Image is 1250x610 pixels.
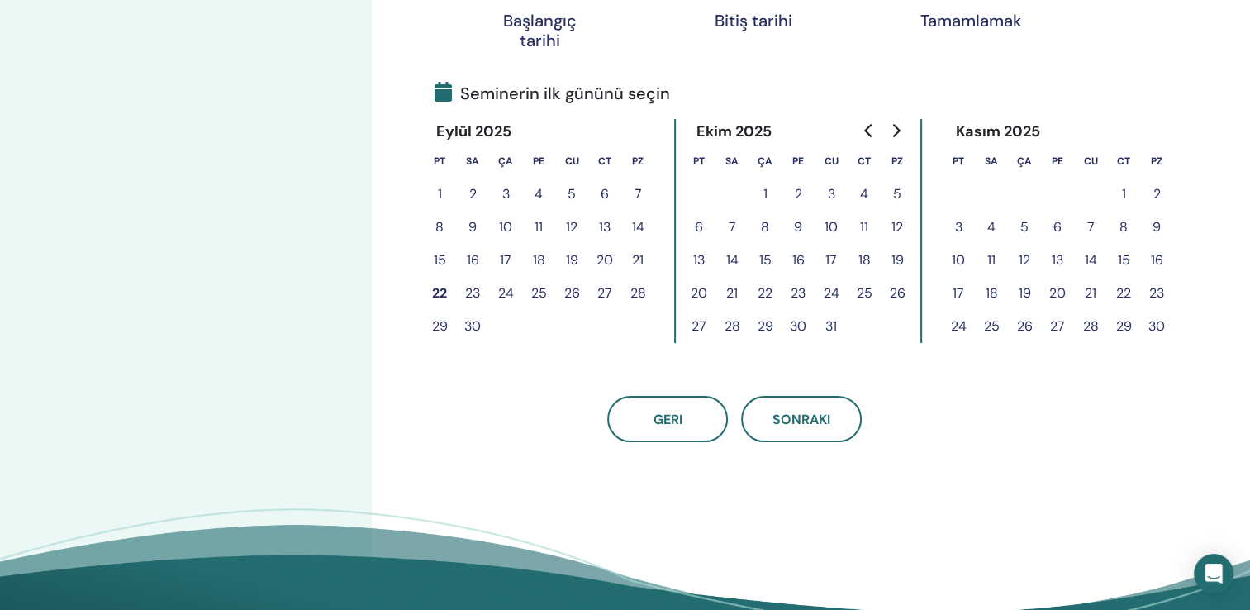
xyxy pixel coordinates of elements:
th: Cumartesi [1107,145,1140,178]
button: 6 [588,178,621,211]
button: 23 [1140,277,1173,310]
button: 29 [423,310,456,343]
button: 25 [522,277,555,310]
button: 30 [782,310,815,343]
button: 30 [456,310,489,343]
button: 1 [1107,178,1140,211]
th: Pazar [621,145,654,178]
button: 3 [815,178,848,211]
button: 27 [588,277,621,310]
th: Pazartesi [423,145,456,178]
button: 11 [848,211,881,244]
button: 8 [1107,211,1140,244]
font: Seminerin ilk gününü seçin [460,83,670,104]
th: Çarşamba [489,145,522,178]
button: 26 [555,277,588,310]
button: 10 [815,211,848,244]
button: 26 [1008,310,1041,343]
button: 25 [848,277,881,310]
th: Perşembe [1041,145,1074,178]
button: 9 [456,211,489,244]
button: 9 [1140,211,1173,244]
button: Önceki aya git [856,114,882,147]
button: 19 [555,244,588,277]
th: Salı [975,145,1008,178]
button: 6 [682,211,715,244]
button: 19 [881,244,914,277]
button: 21 [1074,277,1107,310]
button: 15 [1107,244,1140,277]
span: Geri [654,411,682,428]
button: 21 [621,244,654,277]
button: 17 [942,277,975,310]
button: 22 [749,277,782,310]
button: 26 [881,277,914,310]
th: Çarşamba [749,145,782,178]
button: 6 [1041,211,1074,244]
button: 5 [881,178,914,211]
th: Cuma [815,145,848,178]
button: 13 [588,211,621,244]
div: Kasım 2025 [942,119,1053,145]
button: 5 [1008,211,1041,244]
button: 10 [942,244,975,277]
th: Pazar [1140,145,1173,178]
button: 8 [749,211,782,244]
button: 5 [555,178,588,211]
button: 4 [975,211,1008,244]
button: 16 [456,244,489,277]
button: 13 [1041,244,1074,277]
button: 28 [715,310,749,343]
th: Salı [456,145,489,178]
div: Bitiş tarihi [711,11,794,31]
span: Sonraki [772,411,830,428]
button: 11 [522,211,555,244]
button: 18 [975,277,1008,310]
div: Intercom Messenger'ı açın [1194,554,1233,593]
button: 28 [621,277,654,310]
button: 14 [1074,244,1107,277]
button: 7 [1074,211,1107,244]
button: 1 [749,178,782,211]
button: 22 [423,277,456,310]
th: Cuma [1074,145,1107,178]
button: 16 [782,244,815,277]
button: 20 [1041,277,1074,310]
button: 23 [782,277,815,310]
button: Geri [607,396,728,442]
button: 24 [942,310,975,343]
button: 20 [588,244,621,277]
button: 23 [456,277,489,310]
button: 18 [522,244,555,277]
button: 21 [715,277,749,310]
th: Pazartesi [942,145,975,178]
button: Sonraki [741,396,862,442]
button: 28 [1074,310,1107,343]
button: 2 [456,178,489,211]
button: 30 [1140,310,1173,343]
button: 2 [782,178,815,211]
button: 31 [815,310,848,343]
button: 11 [975,244,1008,277]
div: Eylül 2025 [423,119,525,145]
button: Gelecek aya git [882,114,909,147]
button: 27 [682,310,715,343]
button: 9 [782,211,815,244]
button: 4 [848,178,881,211]
button: 24 [815,277,848,310]
button: 12 [555,211,588,244]
th: Cumartesi [848,145,881,178]
th: Pazartesi [682,145,715,178]
button: 16 [1140,244,1173,277]
button: 19 [1008,277,1041,310]
button: 7 [621,178,654,211]
button: 8 [423,211,456,244]
th: Cuma [555,145,588,178]
button: 2 [1140,178,1173,211]
button: 22 [1107,277,1140,310]
div: Başlangıç tarihi [498,11,581,50]
button: 1 [423,178,456,211]
button: 15 [749,244,782,277]
div: Tamamlamak [920,11,1003,31]
button: 20 [682,277,715,310]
